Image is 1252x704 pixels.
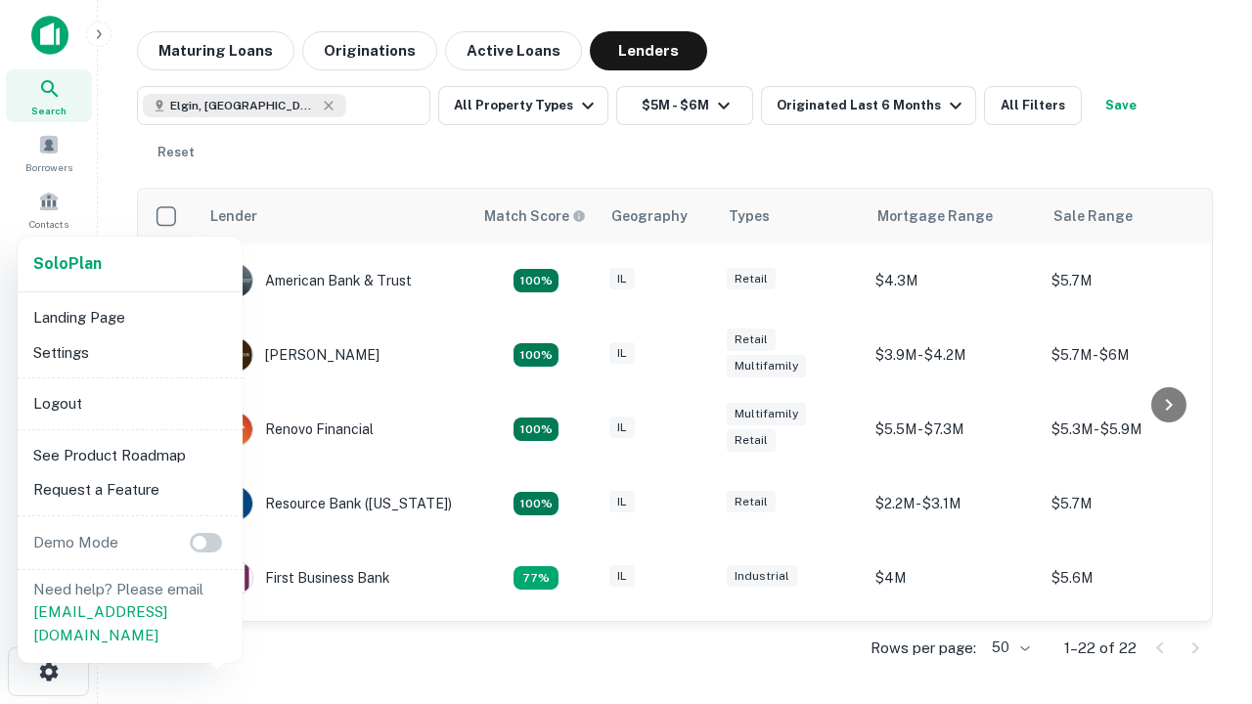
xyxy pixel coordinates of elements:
[25,438,235,473] li: See Product Roadmap
[1154,485,1252,579] iframe: Chat Widget
[33,603,167,643] a: [EMAIL_ADDRESS][DOMAIN_NAME]
[25,300,235,335] li: Landing Page
[25,386,235,421] li: Logout
[33,578,227,647] p: Need help? Please email
[33,254,102,273] strong: Solo Plan
[25,335,235,371] li: Settings
[25,531,126,554] p: Demo Mode
[25,472,235,507] li: Request a Feature
[33,252,102,276] a: SoloPlan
